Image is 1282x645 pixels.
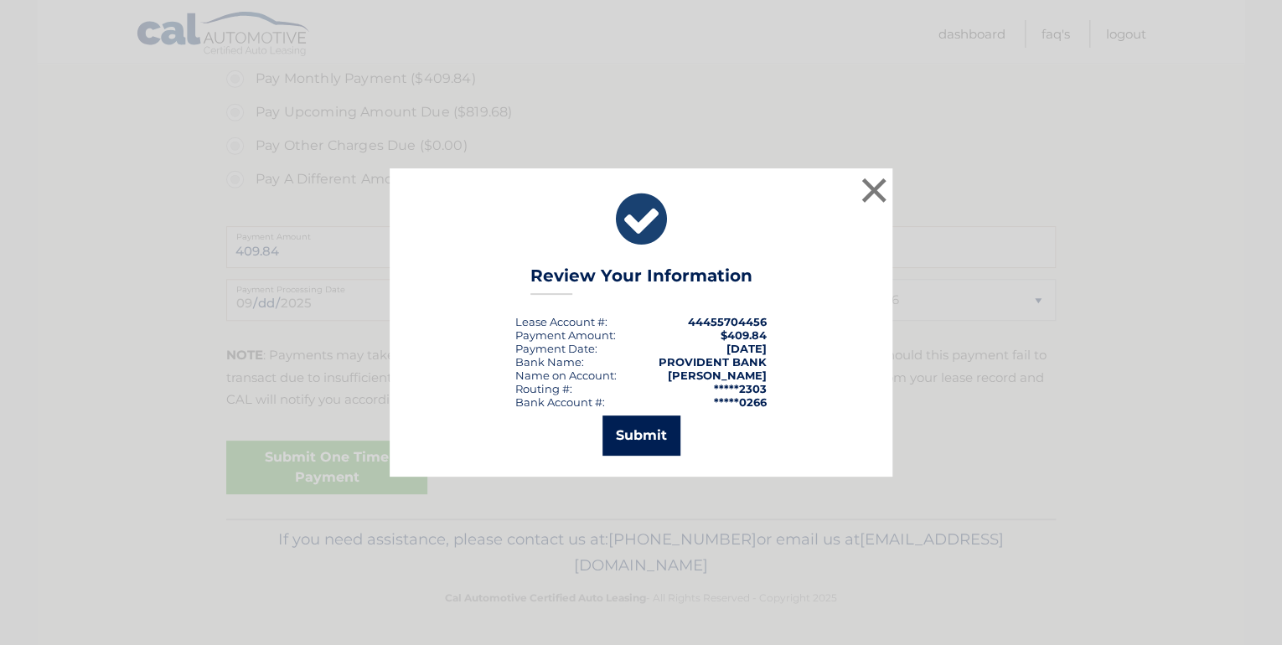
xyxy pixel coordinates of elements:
strong: [PERSON_NAME] [668,369,767,382]
div: Payment Amount: [515,328,616,342]
div: Name on Account: [515,369,617,382]
div: Bank Account #: [515,395,605,409]
h3: Review Your Information [530,266,752,295]
button: Submit [602,415,680,456]
strong: PROVIDENT BANK [659,355,767,369]
div: Lease Account #: [515,315,607,328]
div: Routing #: [515,382,572,395]
strong: 44455704456 [688,315,767,328]
div: : [515,342,597,355]
button: × [857,173,891,207]
span: $409.84 [721,328,767,342]
div: Bank Name: [515,355,584,369]
span: [DATE] [726,342,767,355]
span: Payment Date [515,342,595,355]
